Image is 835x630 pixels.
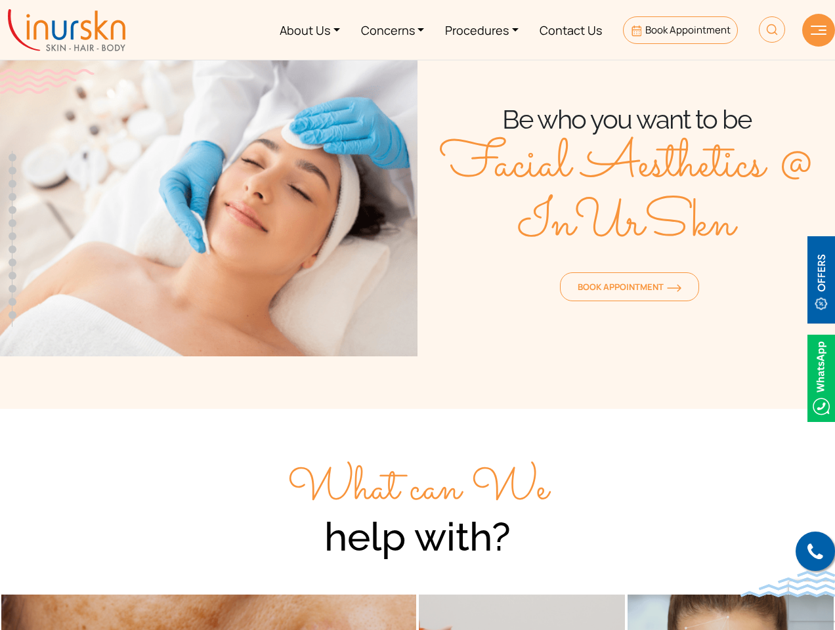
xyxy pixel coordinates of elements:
img: orange-arrow [667,284,681,292]
img: offerBt [807,236,835,324]
div: Be who you want to be [417,103,835,136]
img: HeaderSearch [759,16,785,43]
a: Contact Us [529,5,612,54]
img: hamLine.svg [811,26,826,35]
img: inurskn-logo [8,9,125,51]
a: Procedures [435,5,529,54]
a: Concerns [351,5,435,54]
span: Book Appointment [578,281,681,293]
a: Book Appointmentorange-arrow [560,272,699,301]
img: bluewave [740,571,835,597]
a: Whatsappicon [807,370,835,385]
a: Book Appointment [623,16,738,44]
span: What can We [288,455,548,524]
span: Book Appointment [645,23,731,37]
h1: Facial Aesthetics @ InUrSkn [417,136,835,254]
a: About Us [269,5,351,54]
img: Whatsappicon [807,335,835,422]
